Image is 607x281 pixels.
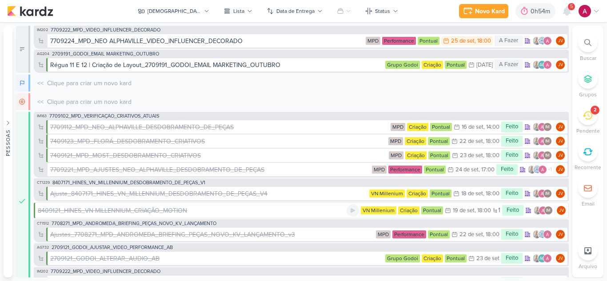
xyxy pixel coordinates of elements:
div: Feito [496,164,518,175]
div: 7709221_MPD_AJUSTES_NEO_ALPHAVILLE_DESDOBRAMENTO_DE_PEÇAS [50,165,264,174]
p: IM [545,154,550,158]
div: Colaboradores: Iara Santos, Alessandra Gomes, Isabella Machado Guimarães [532,189,554,198]
div: 2709121_GODOI_ALTERAR_AUDIO_AB [50,254,383,263]
div: Pontual [421,206,443,214]
span: 2709121_GODOI_AJUSTAR_VIDEO_PERFORMANCE_AB [52,245,173,250]
div: Colaboradores: Iara Santos, Alessandra Gomes, Isabella Machado Guimarães [532,123,554,131]
p: JV [558,233,563,237]
div: Responsável: Joney Viana [556,165,565,174]
div: Feito [502,205,523,216]
div: Grupo Godoi [385,254,420,262]
p: JV [558,139,563,144]
div: 7409123_MPD_FLORÁ_DESDOBRAMENTO_CRIATIVOS [50,137,205,146]
p: Buscar [580,54,596,62]
div: Joney Viana [556,137,565,146]
div: Criação [407,123,428,131]
p: Email [582,200,595,208]
div: Responsável: Joney Viana [556,230,565,239]
div: Ajustes_7708271_MPD_ANDROMEDA_BRIEFING_PEÇAS_NOVO_KV_LANÇAMENTO_v3 [50,230,374,239]
div: 22 de set [459,232,483,237]
div: Colaboradores: Iara Santos, Alessandra Gomes, Isabella Machado Guimarães [533,206,555,215]
span: 7708271_MPD_ANDROMEDA_BRIEFING_PEÇAS_NOVO_KV_LANÇAMENTO [52,221,216,226]
div: Feito [501,136,523,146]
div: 8409121_HINES_VN MILLENNIUM_CRIAÇÃO_MOTION [38,206,347,215]
img: Iara Santos [532,123,541,131]
p: JV [558,39,563,44]
div: Joney Viana [556,123,565,131]
li: Ctrl + F [572,33,603,62]
div: Joney Viana [556,189,565,198]
div: Pessoas [4,129,12,156]
span: +1 [547,166,552,173]
div: Responsável: Joney Viana [556,254,565,263]
div: 19 de set [453,208,475,214]
div: MPD [372,166,387,174]
div: Feito [501,229,523,240]
div: Colaboradores: Iara Santos, Caroline Traven De Andrade, Alessandra Gomes [532,230,554,239]
img: Alessandra Gomes [538,165,547,174]
div: 25 de set [451,38,475,44]
img: Iara Santos [527,165,536,174]
div: Colaboradores: Iara Santos, Caroline Traven De Andrade, Alessandra Gomes [532,36,554,45]
div: Pontual [428,137,450,145]
img: Iara Santos [532,137,541,146]
div: , 14:00 [483,124,499,130]
div: Criação [422,254,443,262]
img: Caroline Traven De Andrade [533,165,542,174]
span: AG204 [36,51,50,56]
span: 2709191_GODOI_EMAIL MARKETING_OUTUBRO [52,51,159,56]
img: Alessandra Gomes [543,254,552,263]
span: AG732 [36,245,50,250]
div: Grupo Godoi [385,61,420,69]
div: Colaboradores: Iara Santos, Alessandra Gomes, Isabella Machado Guimarães [532,137,554,146]
img: Iara Santos [532,254,541,263]
div: A Fazer [16,26,30,73]
div: Feito [501,122,523,132]
div: 7409121_MPD_MOST_DESDOBRAMENTO_CRIATIVOS [50,151,387,160]
div: MPD [389,151,403,159]
div: 7709221_MPD_AJUSTES_NEO_ALPHAVILLE_DESDOBRAMENTO_DE_PEÇAS [50,165,370,174]
div: Performance [382,37,416,45]
div: Pontual [424,166,446,174]
div: Joney Viana [556,230,565,239]
img: Alessandra Gomes [538,123,547,131]
div: [DATE] [476,62,493,68]
span: 7709222_MPD_VIDEO_INFLUENCER_DECORADO [51,269,160,274]
span: 1 [498,207,500,214]
div: Pontual [430,190,451,198]
div: 0h54m [531,7,553,16]
img: Iara Santos [532,189,541,198]
div: , 18:00 [483,139,499,144]
div: 7709112_MPD_NEO_ALPHAVILLE_DESDOBRAMENTO_DE_PEÇAS [50,123,234,132]
span: CT1239 [36,180,51,185]
div: Criação [405,151,427,159]
div: 24 de set [455,167,479,173]
img: kardz.app [7,6,53,16]
div: A Fazer [495,59,523,70]
p: Pendente [576,127,600,135]
div: Régua 11 E 12 | Criação de Layout_2709191_GODOI_EMAIL MARKETING_OUTUBRO [50,60,280,70]
div: Responsável: Joney Viana [556,36,565,45]
div: Ligar relógio [347,204,359,217]
span: IM202 [36,28,49,32]
p: JV [558,168,563,172]
div: 23 de set [460,153,483,158]
p: Recorrente [575,163,601,171]
div: 7409123_MPD_FLORÁ_DESDOBRAMENTO_CRIATIVOS [50,137,387,146]
div: 2709121_GODOI_ALTERAR_AUDIO_AB [50,254,160,263]
p: JV [558,154,563,158]
img: Alessandra Gomes [543,36,552,45]
div: Performance [388,166,422,174]
div: Isabella Machado Guimarães [543,151,552,160]
div: Aline Gimenez Graciano [538,254,547,263]
div: Responsável: Joney Viana [557,206,566,215]
div: 7709224_MPD_NEO ALPHAVILLE_VIDEO_INFLUENCER_DECORADO [50,36,243,46]
div: VN Millenium [361,206,396,214]
div: Criação [422,61,443,69]
img: Alessandra Gomes [579,5,591,17]
div: Responsável: Joney Viana [556,189,565,198]
div: Criação [398,206,419,214]
div: Joney Viana [556,165,565,174]
img: Iara Santos [533,206,542,215]
div: Responsável: Joney Viana [556,123,565,131]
